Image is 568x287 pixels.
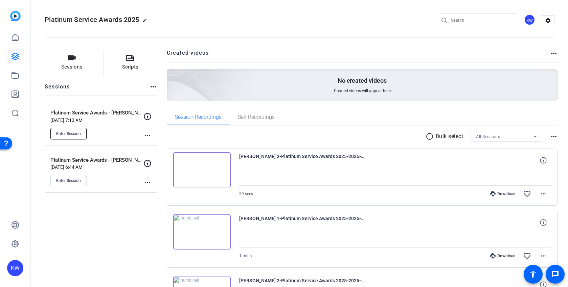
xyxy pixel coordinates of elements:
[239,152,364,168] span: [PERSON_NAME] 2-Platinum Service Awards 2025-2025-09-25-10-51-57-287-0
[524,14,536,26] ngx-avatar: Kyle Wilson
[7,260,23,276] div: KW
[551,270,559,278] mat-icon: message
[173,152,231,187] img: thumb-nail
[541,16,555,26] mat-icon: settings
[239,214,364,231] span: [PERSON_NAME] 1-Platinum Service Awards 2025-2025-09-25-10-49-26-105-0
[10,11,21,21] img: blue-gradient.svg
[239,254,252,258] span: 1 mins
[334,88,391,94] span: Created videos will appear here
[523,252,531,260] mat-icon: favorite_border
[476,134,500,139] span: All Sessions
[103,49,158,76] button: Scripts
[50,175,87,186] button: Enter Session
[487,253,519,259] div: Download
[524,14,535,25] div: KW
[45,83,70,96] h2: Sessions
[143,131,152,139] mat-icon: more_horiz
[50,109,143,117] p: Platinum Service Awards - [PERSON_NAME]
[50,156,143,164] p: Platinum Service Awards - [PERSON_NAME]
[539,252,547,260] mat-icon: more_horiz
[550,132,558,140] mat-icon: more_horiz
[122,63,138,71] span: Scripts
[436,132,463,140] p: Bulk select
[175,114,222,120] span: Session Recordings
[50,128,87,139] button: Enter Session
[91,2,252,149] img: Creted videos background
[338,77,387,85] p: No created videos
[487,191,519,197] div: Download
[56,131,81,136] span: Enter Session
[523,190,531,198] mat-icon: favorite_border
[239,191,253,196] span: 59 secs
[167,49,550,62] h2: Created videos
[451,16,512,24] input: Search
[426,132,436,140] mat-icon: radio_button_unchecked
[45,16,139,24] span: Platinum Service Awards 2025
[56,178,81,183] span: Enter Session
[61,63,83,71] span: Sessions
[142,18,151,26] mat-icon: edit
[50,164,143,170] p: [DATE] 6:44 AM
[149,83,157,91] mat-icon: more_horiz
[238,114,275,120] span: Self Recordings
[529,270,537,278] mat-icon: accessibility
[45,49,99,76] button: Sessions
[550,50,558,58] mat-icon: more_horiz
[539,190,547,198] mat-icon: more_horiz
[173,214,231,250] img: thumb-nail
[50,118,143,123] p: [DATE] 7:13 AM
[143,178,152,186] mat-icon: more_horiz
